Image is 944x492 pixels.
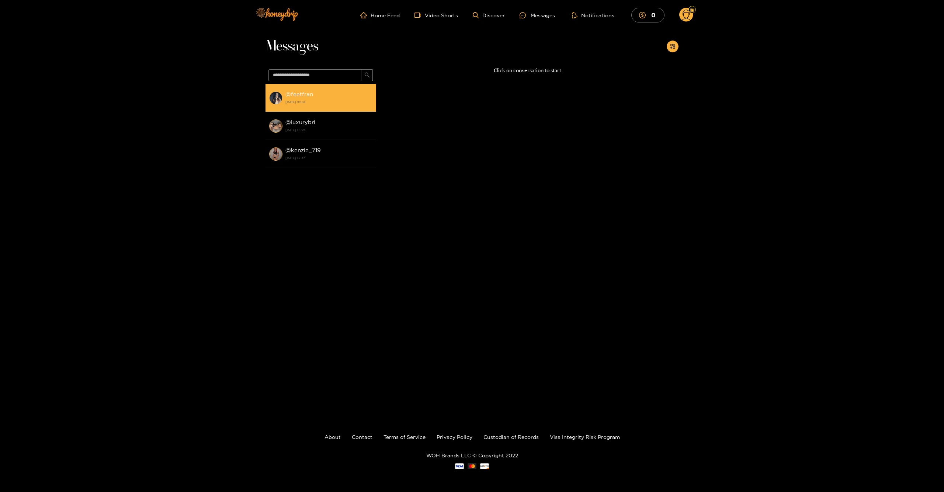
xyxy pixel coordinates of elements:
[639,12,649,18] span: dollar
[670,43,676,50] span: appstore-add
[324,434,341,440] a: About
[269,147,282,161] img: conversation
[361,69,373,81] button: search
[269,119,282,133] img: conversation
[520,11,555,20] div: Messages
[631,8,664,22] button: 0
[437,434,472,440] a: Privacy Policy
[352,434,372,440] a: Contact
[667,41,678,52] button: appstore-add
[285,127,372,133] strong: [DATE] 23:52
[364,72,370,78] span: search
[285,155,372,161] strong: [DATE] 22:37
[360,12,371,18] span: home
[483,434,539,440] a: Custodian of Records
[285,147,321,153] strong: @ kenzie_719
[376,66,678,75] p: Click on conversation to start
[473,12,505,18] a: Discover
[570,11,617,19] button: Notifications
[383,434,426,440] a: Terms of Service
[550,434,620,440] a: Visa Integrity Risk Program
[414,12,458,18] a: Video Shorts
[285,91,313,97] strong: @ feetfran
[650,11,657,19] mark: 0
[690,8,694,12] img: Fan Level
[285,119,315,125] strong: @ luxurybri
[269,91,282,105] img: conversation
[265,38,318,55] span: Messages
[360,12,400,18] a: Home Feed
[414,12,425,18] span: video-camera
[285,99,372,105] strong: [DATE] 02:02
